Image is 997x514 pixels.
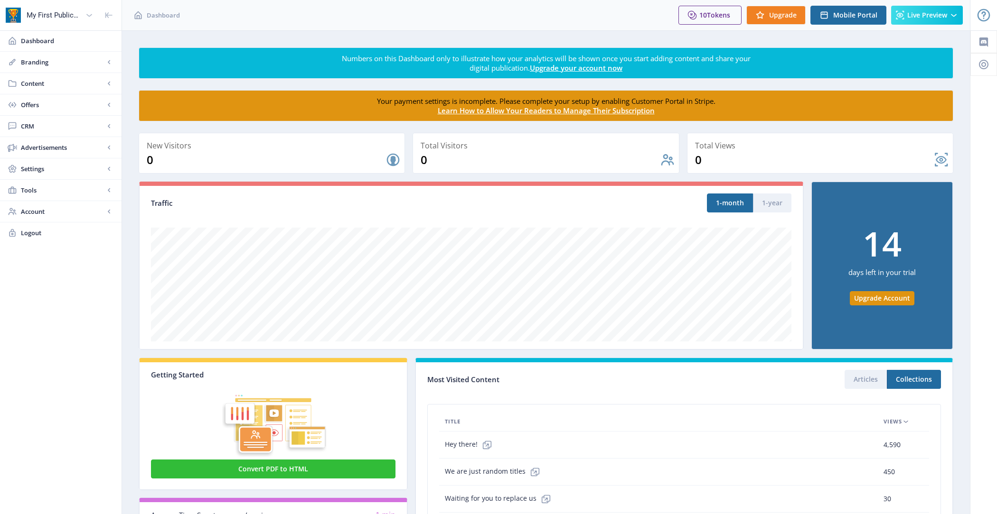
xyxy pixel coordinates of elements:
[678,6,742,25] button: 10Tokens
[753,193,791,212] button: 1-year
[695,139,949,152] div: Total Views
[341,96,751,115] div: Your payment settings is incomplete. Please complete your setup by enabling Customer Portal in St...
[147,10,180,20] span: Dashboard
[884,439,901,450] span: 4,590
[21,79,104,88] span: Content
[746,6,806,25] button: Upgrade
[850,291,914,305] button: Upgrade Account
[21,121,104,131] span: CRM
[21,164,104,174] span: Settings
[21,57,104,67] span: Branding
[907,11,947,19] span: Live Preview
[341,54,751,73] div: Numbers on this Dashboard only to illustrate how your analytics will be shown once you start addi...
[147,152,386,167] div: 0
[884,416,902,427] span: Views
[21,100,104,110] span: Offers
[21,36,114,46] span: Dashboard
[884,466,895,477] span: 450
[891,6,963,25] button: Live Preview
[884,493,891,505] span: 30
[421,152,659,167] div: 0
[21,207,104,216] span: Account
[445,435,497,454] span: Hey there!
[848,260,916,291] div: days left in your trial
[151,459,395,478] button: Convert PDF to HTML
[421,139,675,152] div: Total Visitors
[151,370,395,379] div: Getting Started
[810,6,886,25] button: Mobile Portal
[21,185,104,195] span: Tools
[845,370,887,389] button: Articles
[445,462,545,481] span: We are just random titles
[530,63,622,73] a: Upgrade your account now
[6,8,21,23] img: app-icon.png
[151,198,471,209] div: Traffic
[769,11,797,19] span: Upgrade
[695,152,934,167] div: 0
[887,370,941,389] button: Collections
[21,143,104,152] span: Advertisements
[151,379,395,458] img: graphic
[707,193,753,212] button: 1-month
[21,228,114,238] span: Logout
[445,489,555,508] span: Waiting for you to replace us
[707,10,730,19] span: Tokens
[438,106,655,115] a: Learn How to Allow Your Readers to Manage Their Subscription
[147,139,401,152] div: New Visitors
[833,11,877,19] span: Mobile Portal
[427,372,684,387] div: Most Visited Content
[445,416,461,427] span: Title
[27,5,82,26] div: My First Publication
[863,226,902,260] div: 14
